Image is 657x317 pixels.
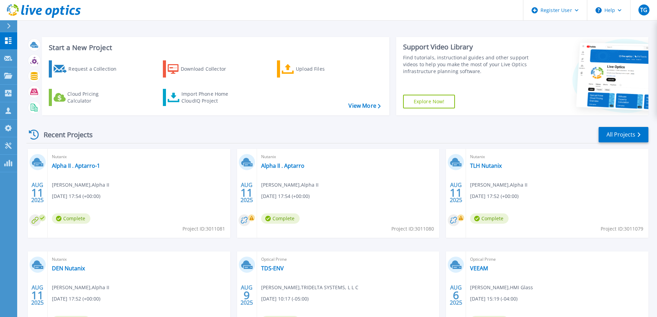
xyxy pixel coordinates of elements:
[52,265,85,272] a: DEN Nutanix
[52,284,109,291] span: [PERSON_NAME] , Alpha II
[49,44,380,51] h3: Start a New Project
[52,256,226,263] span: Nutanix
[403,95,455,108] a: Explore Now!
[470,295,517,303] span: [DATE] 15:19 (-04:00)
[52,181,109,189] span: [PERSON_NAME] , Alpha II
[453,292,459,298] span: 6
[470,213,509,224] span: Complete
[449,180,463,205] div: AUG 2025
[261,284,358,291] span: [PERSON_NAME] , TRIDELTA SYSTEMS, L L C
[599,127,648,142] a: All Projects
[26,126,102,143] div: Recent Projects
[261,213,300,224] span: Complete
[261,181,319,189] span: [PERSON_NAME] , Alpha II
[470,192,519,200] span: [DATE] 17:52 (+00:00)
[31,283,44,308] div: AUG 2025
[261,192,310,200] span: [DATE] 17:54 (+00:00)
[68,62,123,76] div: Request a Collection
[348,103,380,109] a: View More
[182,225,225,233] span: Project ID: 3011081
[391,225,434,233] span: Project ID: 3011080
[470,284,533,291] span: [PERSON_NAME] , HMI Glass
[470,162,502,169] a: TLH Nutanix
[470,265,488,272] a: VEEAM
[261,265,284,272] a: TDS-ENV
[52,295,100,303] span: [DATE] 17:52 (+00:00)
[181,62,236,76] div: Download Collector
[31,292,44,298] span: 11
[52,213,90,224] span: Complete
[296,62,351,76] div: Upload Files
[261,256,435,263] span: Optical Prime
[640,7,647,13] span: TG
[241,190,253,196] span: 11
[403,54,532,75] div: Find tutorials, instructional guides and other support videos to help you make the most of your L...
[470,181,527,189] span: [PERSON_NAME] , Alpha II
[52,153,226,161] span: Nutanix
[181,91,235,104] div: Import Phone Home CloudIQ Project
[52,162,100,169] a: Alpha II . Aptarro-1
[244,292,250,298] span: 9
[240,283,253,308] div: AUG 2025
[261,162,304,169] a: Alpha II . Aptarro
[449,283,463,308] div: AUG 2025
[240,180,253,205] div: AUG 2025
[163,60,240,78] a: Download Collector
[49,60,125,78] a: Request a Collection
[52,192,100,200] span: [DATE] 17:54 (+00:00)
[67,91,122,104] div: Cloud Pricing Calculator
[403,43,532,51] div: Support Video Library
[261,295,309,303] span: [DATE] 10:17 (-05:00)
[470,153,644,161] span: Nutanix
[470,256,644,263] span: Optical Prime
[277,60,354,78] a: Upload Files
[261,153,435,161] span: Nutanix
[49,89,125,106] a: Cloud Pricing Calculator
[31,190,44,196] span: 11
[450,190,462,196] span: 11
[601,225,643,233] span: Project ID: 3011079
[31,180,44,205] div: AUG 2025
